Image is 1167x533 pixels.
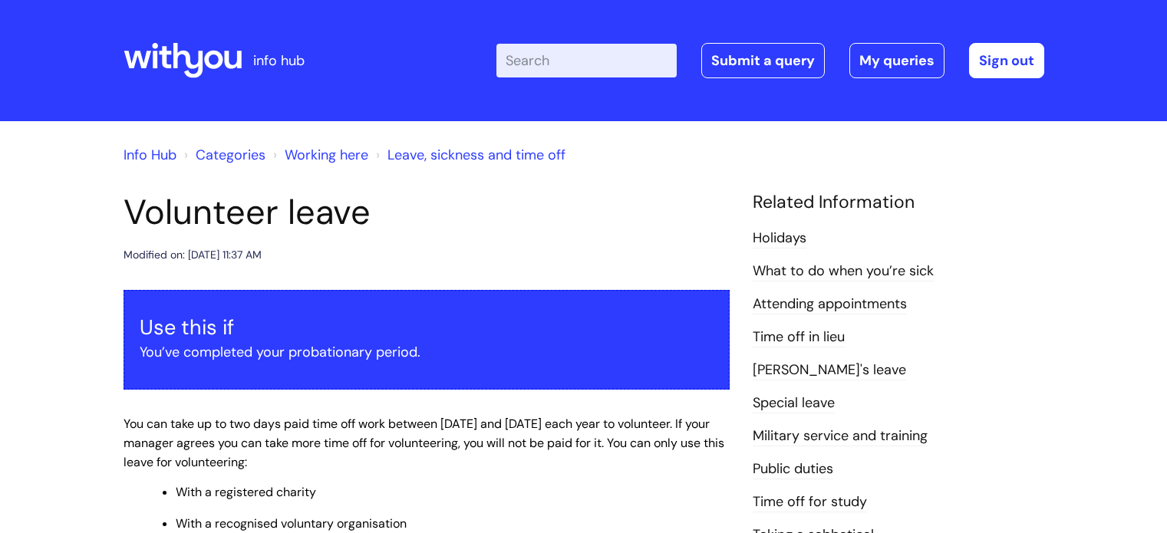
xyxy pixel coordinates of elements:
a: Leave, sickness and time off [387,146,565,164]
a: Categories [196,146,265,164]
a: Working here [285,146,368,164]
h4: Related Information [753,192,1044,213]
a: Info Hub [124,146,176,164]
h1: Volunteer leave [124,192,730,233]
input: Search [496,44,677,77]
a: Public duties [753,459,833,479]
a: Special leave [753,393,835,413]
span: With a recognised voluntary organisation [176,515,407,531]
a: [PERSON_NAME]'s leave [753,360,906,380]
a: Military service and training [753,426,928,446]
a: Time off in lieu [753,327,845,347]
span: You can take up to two days paid time off work between [DATE] and [DATE] each year to volunteer. ... [124,416,724,470]
div: Modified on: [DATE] 11:37 AM [124,245,262,265]
a: Submit a query [701,43,825,78]
div: | - [496,43,1044,78]
a: My queries [849,43,944,78]
a: Attending appointments [753,294,907,314]
a: Sign out [969,43,1044,78]
a: Time off for study [753,492,867,512]
li: Solution home [180,143,265,167]
a: What to do when you’re sick [753,262,934,281]
p: info hub [253,48,305,73]
p: You’ve completed your probationary period. [140,340,714,364]
h3: Use this if [140,315,714,340]
li: Working here [269,143,368,167]
a: Holidays [753,229,806,248]
span: With a registered charity [176,484,316,500]
li: Leave, sickness and time off [372,143,565,167]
